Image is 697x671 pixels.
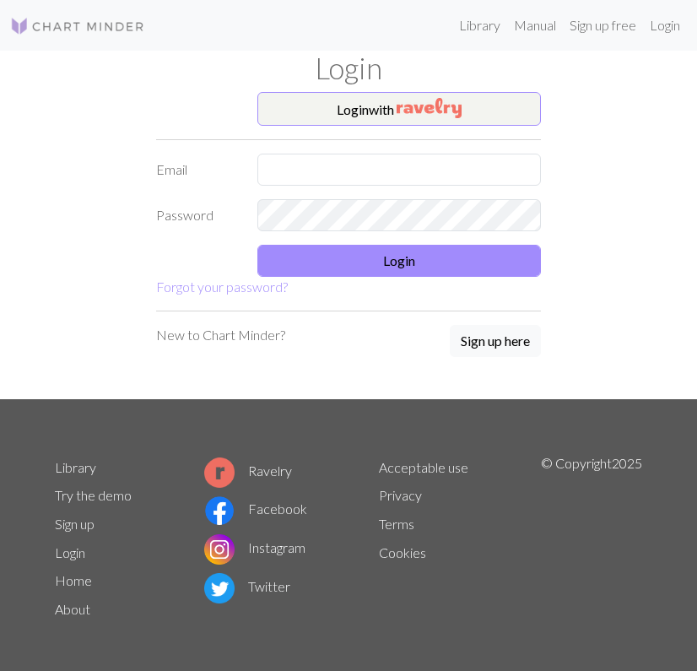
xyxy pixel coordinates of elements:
a: About [55,601,90,617]
a: Home [55,572,92,588]
button: Login [257,245,541,277]
img: Ravelry logo [204,457,235,488]
a: Cookies [379,544,426,560]
a: Try the demo [55,487,132,503]
a: Library [452,8,507,42]
a: Terms [379,516,414,532]
button: Loginwith [257,92,541,126]
p: © Copyright 2025 [541,453,642,624]
a: Privacy [379,487,422,503]
a: Forgot your password? [156,279,288,295]
img: Ravelry [397,98,462,118]
button: Sign up here [450,325,541,357]
a: Facebook [204,501,307,517]
img: Logo [10,16,145,36]
a: Instagram [204,539,305,555]
label: Email [146,154,247,186]
img: Instagram logo [204,534,235,565]
a: Twitter [204,578,290,594]
p: New to Chart Minder? [156,325,285,345]
img: Twitter logo [204,573,235,603]
a: Sign up here [450,325,541,359]
a: Login [55,544,85,560]
img: Facebook logo [204,495,235,526]
a: Sign up free [563,8,643,42]
a: Ravelry [204,463,292,479]
a: Sign up [55,516,95,532]
a: Library [55,459,96,475]
a: Login [643,8,687,42]
h1: Login [45,51,652,85]
label: Password [146,199,247,231]
a: Manual [507,8,563,42]
a: Acceptable use [379,459,468,475]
